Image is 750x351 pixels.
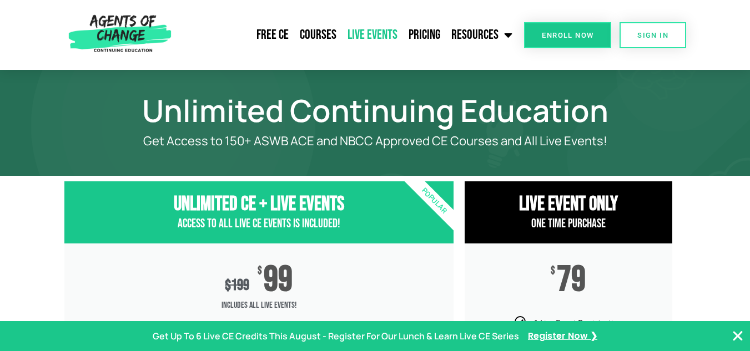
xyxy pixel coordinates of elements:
div: 199 [225,276,249,294]
h3: Unlimited CE + Live Events [64,192,454,216]
a: Register Now ❯ [528,328,597,344]
a: Resources [446,21,518,49]
a: SIGN IN [620,22,686,48]
span: $ [258,266,262,277]
a: Enroll Now [524,22,611,48]
a: Pricing [403,21,446,49]
h3: Live Event Only [465,192,672,216]
span: 79 [557,266,586,294]
span: Access to All Live CE Events Is Included! [178,216,340,231]
p: Get Access to 150+ ASWB ACE and NBCC Approved CE Courses and All Live Events! [103,134,647,148]
nav: Menu [176,21,519,49]
span: SIGN IN [637,32,668,39]
span: $ [225,276,231,294]
a: Live Events [342,21,403,49]
span: $ [551,266,555,277]
span: One Time Purchase [531,216,606,231]
div: Popular [370,137,498,265]
span: Enroll Now [542,32,593,39]
span: 99 [264,266,293,294]
p: Get Up To 6 Live CE Credits This August - Register For Our Lunch & Learn Live CE Series [153,328,519,344]
span: 1 Live Event Registration [533,318,622,328]
h1: Unlimited Continuing Education [59,98,692,123]
button: Close Banner [731,329,744,343]
a: Courses [294,21,342,49]
span: Includes ALL Live Events! [64,294,454,317]
a: Free CE [251,21,294,49]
